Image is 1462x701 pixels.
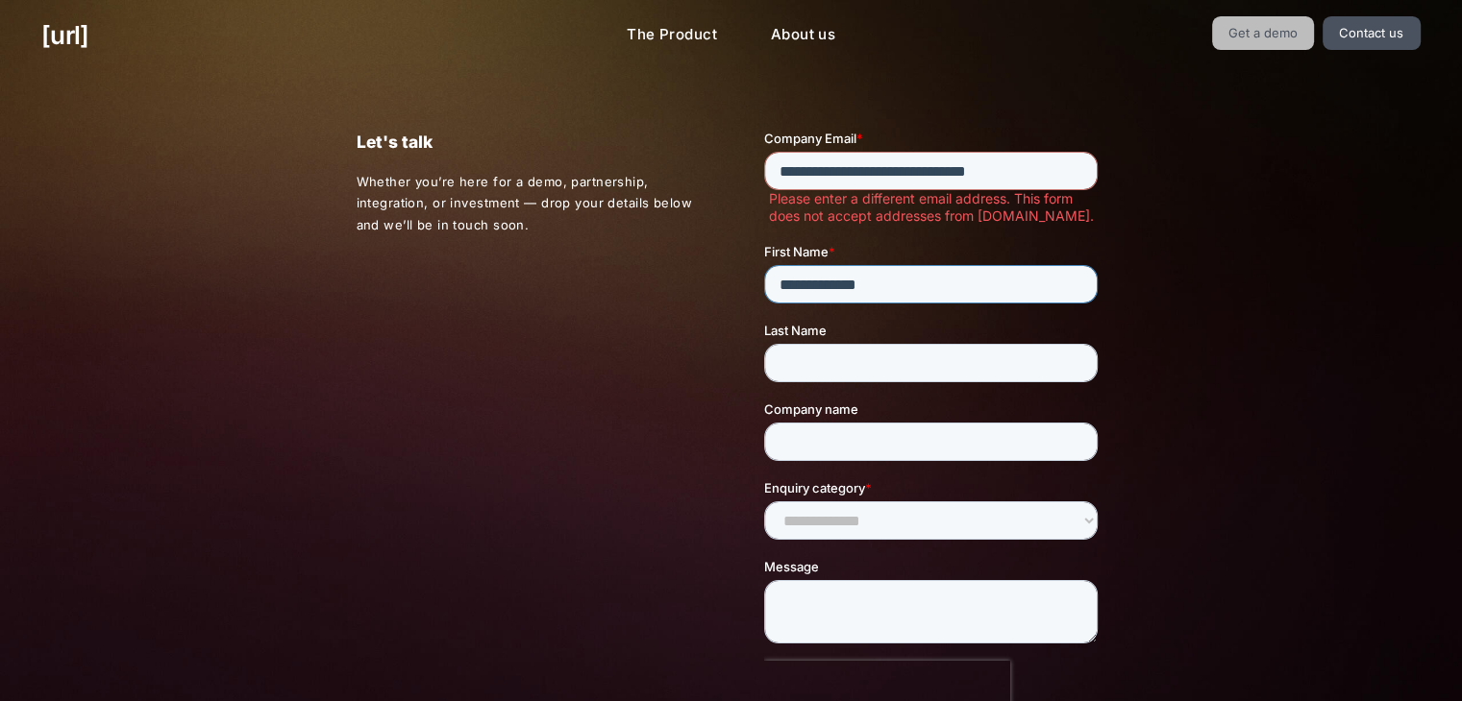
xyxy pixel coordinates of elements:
[356,129,697,156] p: Let's talk
[41,16,88,54] a: [URL]
[1323,16,1421,50] a: Contact us
[611,16,732,54] a: The Product
[1212,16,1315,50] a: Get a demo
[356,171,698,236] p: Whether you’re here for a demo, partnership, integration, or investment — drop your details below...
[756,16,851,54] a: About us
